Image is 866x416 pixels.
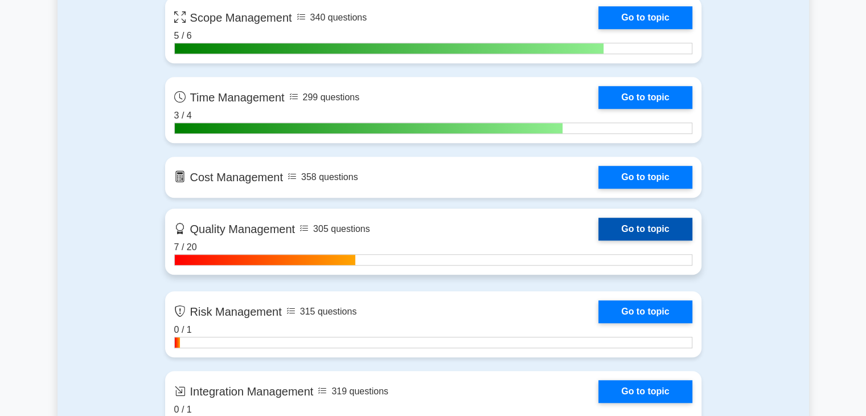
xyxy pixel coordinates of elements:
[598,218,692,240] a: Go to topic
[598,6,692,29] a: Go to topic
[598,300,692,323] a: Go to topic
[598,380,692,403] a: Go to topic
[598,166,692,189] a: Go to topic
[598,86,692,109] a: Go to topic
